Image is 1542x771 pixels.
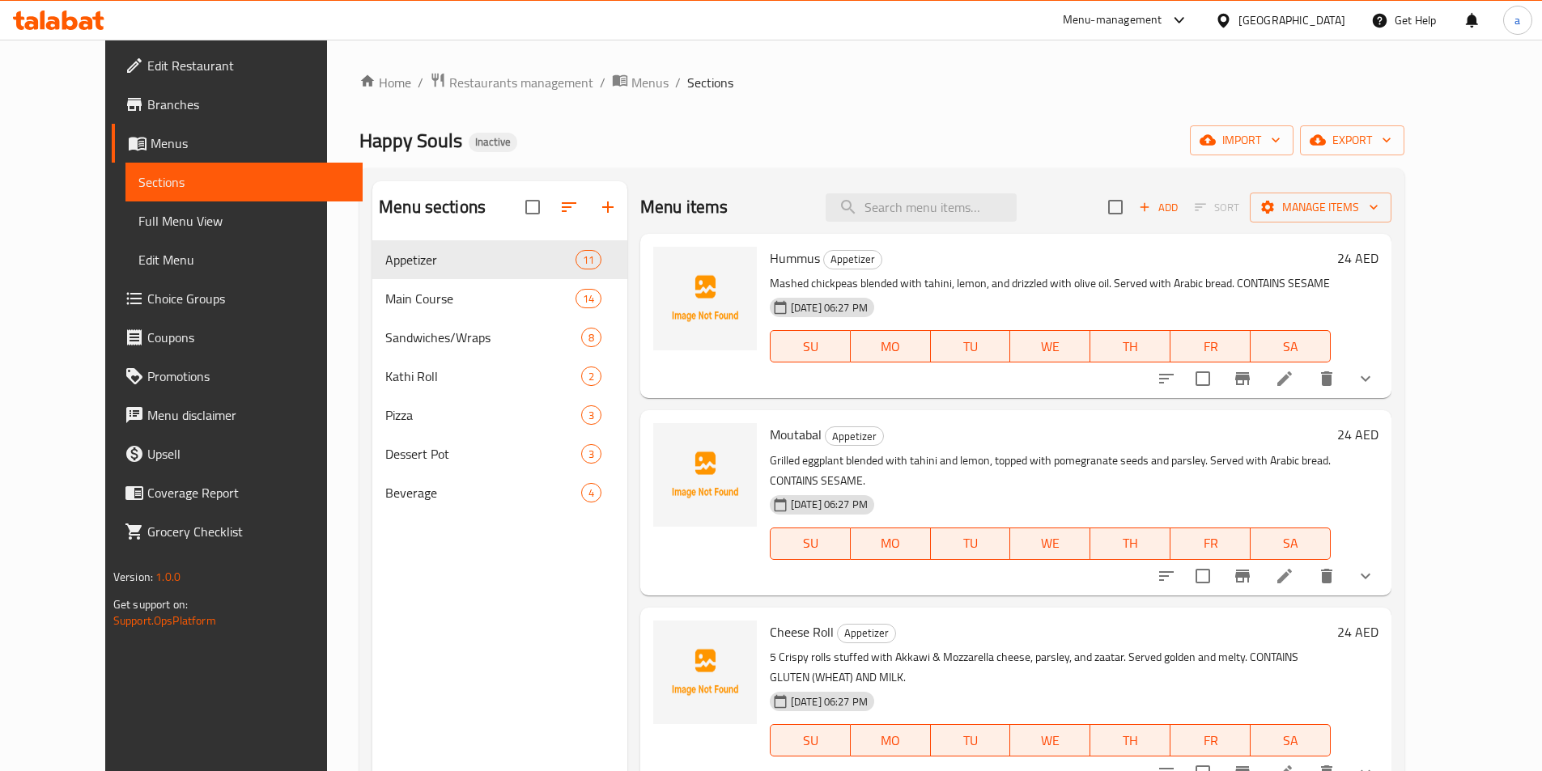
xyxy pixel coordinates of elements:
[588,188,627,227] button: Add section
[430,72,593,93] a: Restaurants management
[113,566,153,587] span: Version:
[112,512,363,551] a: Grocery Checklist
[147,56,350,75] span: Edit Restaurant
[469,135,517,149] span: Inactive
[931,527,1011,560] button: TU
[147,289,350,308] span: Choice Groups
[653,423,757,527] img: Moutabal
[1514,11,1520,29] span: a
[1223,359,1262,398] button: Branch-specific-item
[372,234,627,519] nav: Menu sections
[675,73,681,92] li: /
[147,328,350,347] span: Coupons
[112,396,363,434] a: Menu disclaimer
[359,73,411,92] a: Home
[1063,11,1162,30] div: Menu-management
[385,366,581,386] span: Kathi Roll
[372,318,627,357] div: Sandwiches/Wraps8
[151,133,350,153] span: Menus
[784,694,874,710] span: [DATE] 06:27 PM
[581,483,601,502] div: items
[1010,330,1090,362] button: WE
[582,369,601,384] span: 2
[385,483,581,502] span: Beverage
[147,522,350,541] span: Grocery Checklist
[1251,724,1331,756] button: SA
[1097,335,1164,358] span: TH
[1090,527,1170,560] button: TH
[937,532,1005,555] span: TU
[125,240,363,279] a: Edit Menu
[653,247,757,350] img: Hummus
[770,422,822,447] span: Moutabal
[359,72,1404,93] nav: breadcrumb
[823,250,882,269] div: Appetizer
[1136,198,1180,217] span: Add
[1147,557,1186,595] button: sort-choices
[1147,359,1186,398] button: sort-choices
[385,444,581,464] span: Dessert Pot
[147,95,350,114] span: Branches
[1090,330,1170,362] button: TH
[1275,566,1294,586] a: Edit menu item
[112,318,363,357] a: Coupons
[1186,362,1220,396] span: Select to update
[824,250,881,269] span: Appetizer
[516,190,550,224] span: Select all sections
[138,211,350,231] span: Full Menu View
[385,250,575,269] div: Appetizer
[147,483,350,502] span: Coverage Report
[112,46,363,85] a: Edit Restaurant
[784,497,874,512] span: [DATE] 06:27 PM
[857,729,924,752] span: MO
[826,193,1017,222] input: search
[1275,369,1294,388] a: Edit menu item
[1251,330,1331,362] button: SA
[138,250,350,269] span: Edit Menu
[770,273,1331,294] p: Mashed chickpeas blended with tahini, lemon, and drizzled with olive oil. Served with Arabic brea...
[385,328,581,347] div: Sandwiches/Wraps
[1184,195,1250,220] span: Select section first
[1017,335,1084,358] span: WE
[825,426,884,446] div: Appetizer
[1010,724,1090,756] button: WE
[640,195,729,219] h2: Menu items
[1257,335,1324,358] span: SA
[1307,557,1346,595] button: delete
[826,427,883,446] span: Appetizer
[112,124,363,163] a: Menus
[777,532,844,555] span: SU
[385,405,581,425] span: Pizza
[582,408,601,423] span: 3
[1337,247,1378,269] h6: 24 AED
[600,73,605,92] li: /
[385,289,575,308] span: Main Course
[379,195,486,219] h2: Menu sections
[112,434,363,473] a: Upsell
[147,405,350,425] span: Menu disclaimer
[931,724,1011,756] button: TU
[1017,729,1084,752] span: WE
[550,188,588,227] span: Sort sections
[155,566,181,587] span: 1.0.0
[112,357,363,396] a: Promotions
[147,444,350,464] span: Upsell
[576,289,601,308] div: items
[1098,190,1132,224] span: Select section
[372,473,627,512] div: Beverage4
[125,163,363,201] a: Sections
[112,279,363,318] a: Choice Groups
[631,73,669,92] span: Menus
[777,335,844,358] span: SU
[1307,359,1346,398] button: delete
[147,366,350,386] span: Promotions
[653,621,757,724] img: Cheese Roll
[112,85,363,124] a: Branches
[581,405,601,425] div: items
[1257,532,1324,555] span: SA
[1250,193,1391,222] button: Manage items
[1170,724,1251,756] button: FR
